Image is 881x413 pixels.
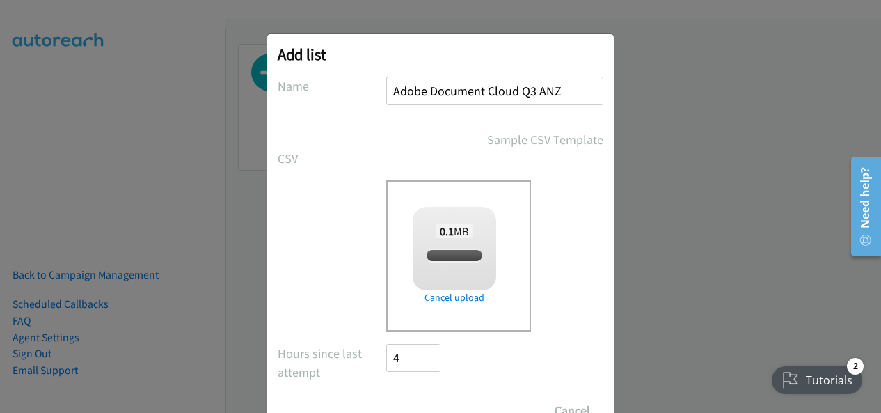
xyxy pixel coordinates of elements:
[487,130,603,149] a: Sample CSV Template
[763,352,871,403] iframe: Checklist
[278,45,603,64] h2: Add list
[278,344,386,382] label: Hours since last attempt
[278,149,386,168] label: CSV
[429,249,479,263] span: split_12.csv
[413,290,496,305] a: Cancel upload
[841,151,881,262] iframe: Resource Center
[440,224,454,238] strong: 0.1
[278,77,386,95] label: Name
[436,224,473,238] span: MB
